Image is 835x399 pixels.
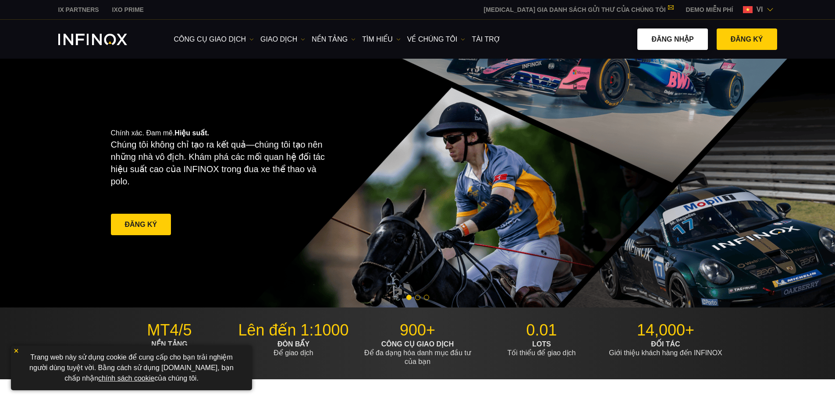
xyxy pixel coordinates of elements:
div: Chính xác. Đam mê. [111,115,387,251]
a: Đăng ký [111,214,171,235]
strong: ĐÒN BẨY [277,340,309,348]
img: yellow close icon [13,348,19,354]
a: Tài trợ [472,34,500,45]
a: GIAO DỊCH [260,34,305,45]
p: 0.01 [483,321,600,340]
a: chính sách cookie [98,374,154,382]
strong: CÔNG CỤ GIAO DỊCH [381,340,454,348]
p: MT4/5 [111,321,228,340]
span: Go to slide 2 [415,295,420,300]
a: Đăng ký [717,28,777,50]
p: Chúng tôi không chỉ tạo ra kết quả—chúng tôi tạo nên những nhà vô địch. Khám phá các mối quan hệ ... [111,138,332,187]
a: INFINOX [52,5,106,14]
span: vi [753,4,766,15]
a: Đăng nhập [637,28,707,50]
span: Go to slide 1 [406,295,412,300]
p: Để đa dạng hóa danh mục đầu tư của bạn [359,340,476,366]
strong: NỀN TẢNG [151,340,187,348]
a: công cụ giao dịch [174,34,254,45]
a: INFINOX MENU [679,5,740,14]
p: Để giao dịch [235,340,352,357]
strong: LOTS [532,340,551,348]
p: Với các công cụ giao dịch hiện đại [111,340,228,357]
a: VỀ CHÚNG TÔI [407,34,465,45]
p: Lên đến 1:1000 [235,321,352,340]
a: NỀN TẢNG [312,34,355,45]
a: Tìm hiểu [362,34,401,45]
p: Tối thiểu để giao dịch [483,340,600,357]
strong: Hiệu suất. [174,129,209,137]
strong: ĐỐI TÁC [651,340,680,348]
a: [MEDICAL_DATA] GIA DANH SÁCH GỬI THƯ CỦA CHÚNG TÔI [477,6,679,13]
p: Giới thiệu khách hàng đến INFINOX [607,340,725,357]
a: INFINOX Logo [58,34,148,45]
a: INFINOX [106,5,150,14]
p: 14,000+ [607,321,725,340]
span: Go to slide 3 [424,295,429,300]
p: Trang web này sử dụng cookie để cung cấp cho bạn trải nghiệm người dùng tuyệt vời. Bằng cách sử d... [15,350,248,386]
p: 900+ [359,321,476,340]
